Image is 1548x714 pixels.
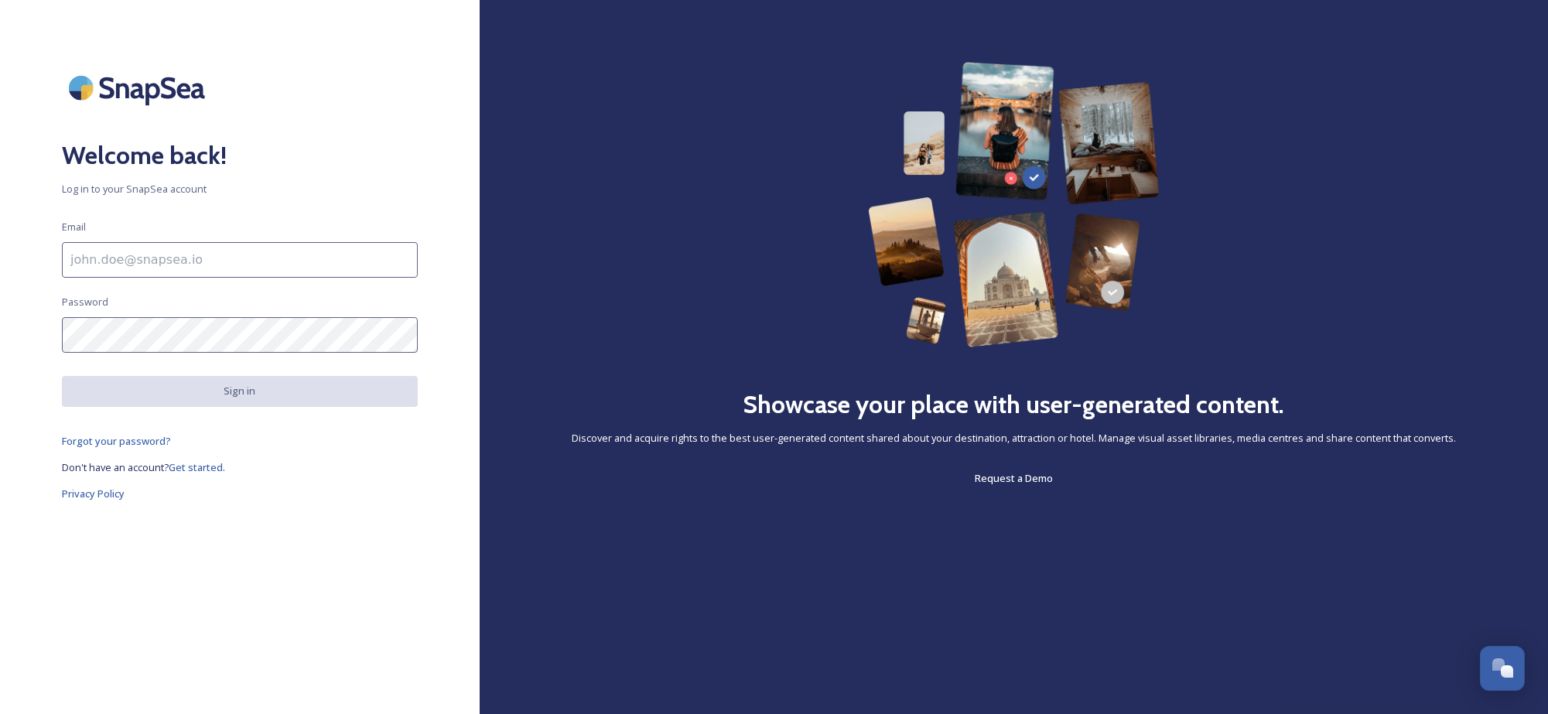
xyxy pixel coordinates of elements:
[975,471,1053,485] span: Request a Demo
[62,434,171,448] span: Forgot your password?
[62,484,418,503] a: Privacy Policy
[62,487,125,500] span: Privacy Policy
[743,386,1285,423] h2: Showcase your place with user-generated content.
[62,242,418,278] input: john.doe@snapsea.io
[62,220,86,234] span: Email
[62,432,418,450] a: Forgot your password?
[62,62,217,114] img: SnapSea Logo
[62,137,418,174] h2: Welcome back!
[62,460,169,474] span: Don't have an account?
[572,431,1456,446] span: Discover and acquire rights to the best user-generated content shared about your destination, att...
[1480,646,1525,691] button: Open Chat
[975,469,1053,487] a: Request a Demo
[62,458,418,477] a: Don't have an account?Get started.
[62,376,418,406] button: Sign in
[62,295,108,309] span: Password
[868,62,1160,347] img: 63b42ca75bacad526042e722_Group%20154-p-800.png
[169,460,225,474] span: Get started.
[62,182,418,196] span: Log in to your SnapSea account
